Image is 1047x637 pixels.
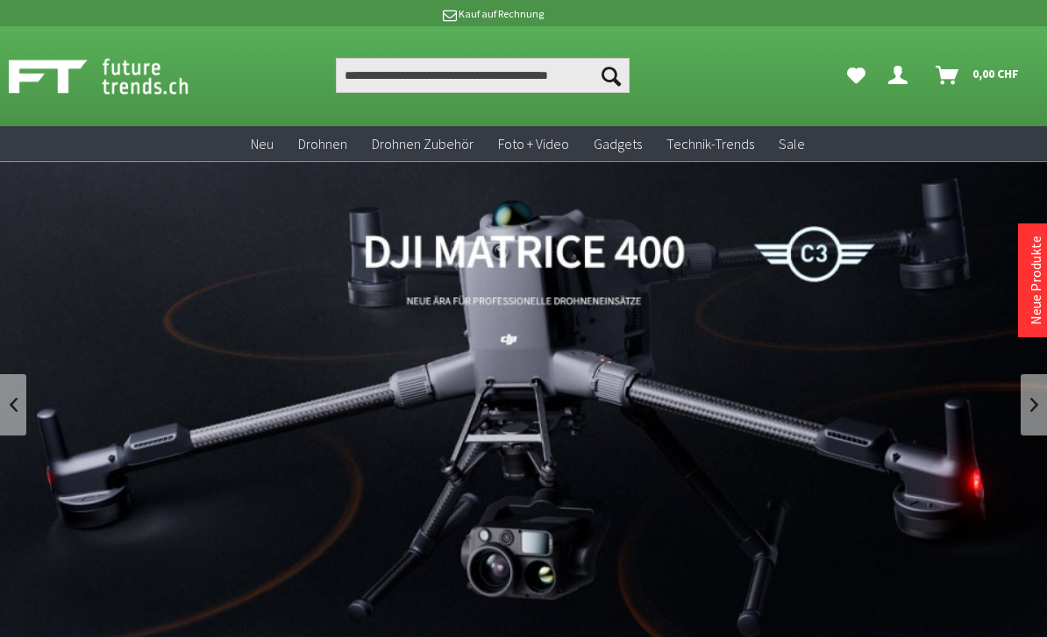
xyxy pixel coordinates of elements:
[929,58,1028,93] a: Warenkorb
[779,135,805,152] span: Sale
[1027,236,1044,325] a: Neue Produkte
[336,58,629,93] input: Produkt, Marke, Kategorie, EAN, Artikelnummer…
[9,54,227,98] img: Shop Futuretrends - zur Startseite wechseln
[666,135,754,152] span: Technik-Trends
[286,126,360,162] a: Drohnen
[498,135,569,152] span: Foto + Video
[972,60,1019,88] span: 0,00 CHF
[593,58,630,93] button: Suchen
[239,126,286,162] a: Neu
[766,126,817,162] a: Sale
[298,135,347,152] span: Drohnen
[838,58,874,93] a: Meine Favoriten
[881,58,922,93] a: Dein Konto
[251,135,274,152] span: Neu
[486,126,581,162] a: Foto + Video
[372,135,474,152] span: Drohnen Zubehör
[581,126,654,162] a: Gadgets
[360,126,486,162] a: Drohnen Zubehör
[594,135,642,152] span: Gadgets
[654,126,766,162] a: Technik-Trends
